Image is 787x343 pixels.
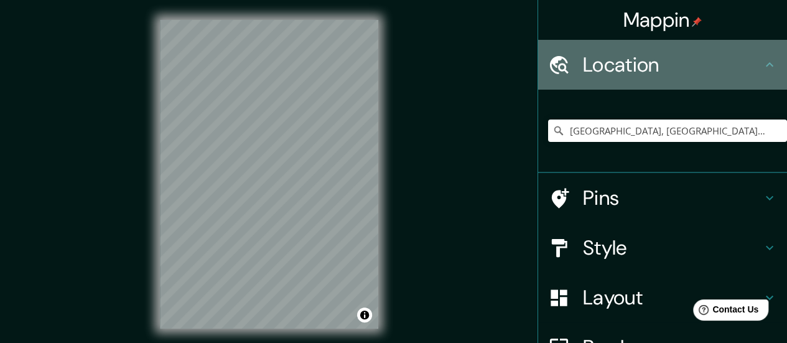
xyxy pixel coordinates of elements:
div: Location [538,40,787,90]
iframe: Help widget launcher [676,294,773,329]
div: Layout [538,273,787,322]
button: Toggle attribution [357,308,372,322]
h4: Layout [583,285,762,310]
input: Pick your city or area [548,120,787,142]
h4: Pins [583,186,762,210]
canvas: Map [160,20,378,329]
h4: Mappin [623,7,702,32]
div: Style [538,223,787,273]
img: pin-icon.png [692,17,702,27]
h4: Location [583,52,762,77]
div: Pins [538,173,787,223]
h4: Style [583,235,762,260]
